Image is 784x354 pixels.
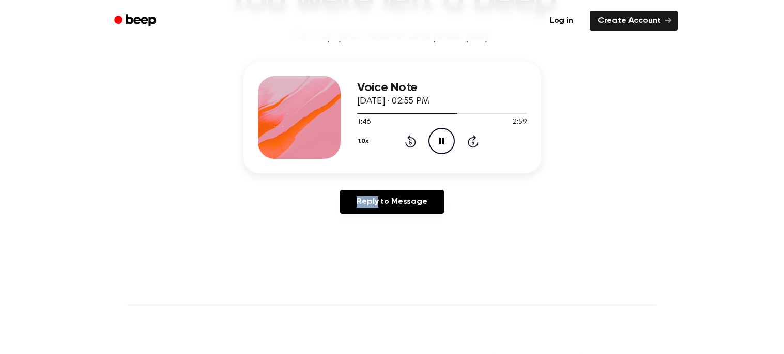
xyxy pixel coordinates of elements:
[540,9,583,33] a: Log in
[513,117,526,128] span: 2:59
[107,11,165,31] a: Beep
[357,132,373,150] button: 1.0x
[357,97,429,106] span: [DATE] · 02:55 PM
[590,11,678,31] a: Create Account
[357,81,527,95] h3: Voice Note
[340,190,443,214] a: Reply to Message
[357,117,371,128] span: 1:46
